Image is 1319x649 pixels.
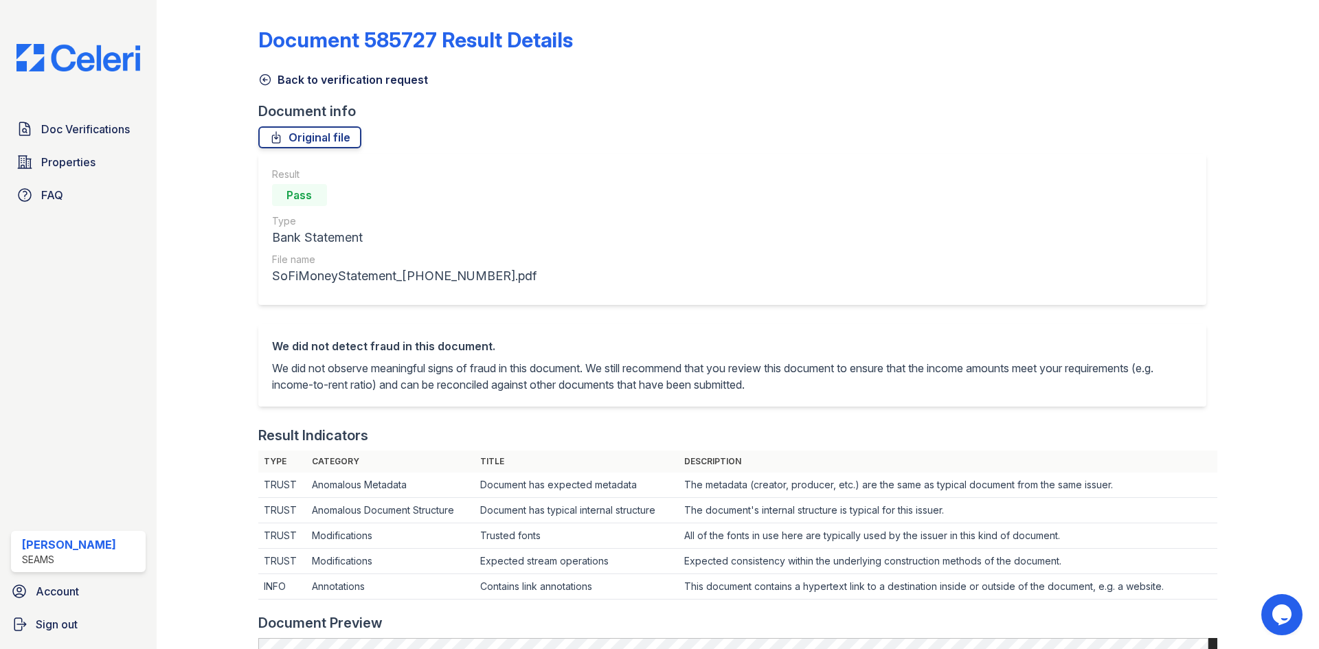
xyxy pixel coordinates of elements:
[258,574,306,600] td: INFO
[11,181,146,209] a: FAQ
[41,121,130,137] span: Doc Verifications
[22,536,116,553] div: [PERSON_NAME]
[475,498,679,523] td: Document has typical internal structure
[258,613,383,633] div: Document Preview
[22,553,116,567] div: SEAMS
[272,253,537,266] div: File name
[36,583,79,600] span: Account
[679,472,1217,498] td: The metadata (creator, producer, etc.) are the same as typical document from the same issuer.
[306,549,475,574] td: Modifications
[272,228,537,247] div: Bank Statement
[475,574,679,600] td: Contains link annotations
[272,214,537,228] div: Type
[475,523,679,549] td: Trusted fonts
[272,168,537,181] div: Result
[1261,594,1305,635] iframe: chat widget
[679,574,1217,600] td: This document contains a hypertext link to a destination inside or outside of the document, e.g. ...
[258,102,1217,121] div: Document info
[272,338,1193,354] div: We did not detect fraud in this document.
[258,523,306,549] td: TRUST
[258,426,368,445] div: Result Indicators
[272,266,537,286] div: SoFiMoneyStatement_[PHONE_NUMBER].pdf
[5,578,151,605] a: Account
[258,27,573,52] a: Document 585727 Result Details
[41,187,63,203] span: FAQ
[306,498,475,523] td: Anomalous Document Structure
[258,498,306,523] td: TRUST
[258,71,428,88] a: Back to verification request
[475,451,679,472] th: Title
[11,115,146,143] a: Doc Verifications
[5,611,151,638] a: Sign out
[11,148,146,176] a: Properties
[258,126,361,148] a: Original file
[306,574,475,600] td: Annotations
[679,549,1217,574] td: Expected consistency within the underlying construction methods of the document.
[272,184,327,206] div: Pass
[679,523,1217,549] td: All of the fonts in use here are typically used by the issuer in this kind of document.
[475,549,679,574] td: Expected stream operations
[258,472,306,498] td: TRUST
[306,523,475,549] td: Modifications
[258,549,306,574] td: TRUST
[306,472,475,498] td: Anomalous Metadata
[41,154,95,170] span: Properties
[679,451,1217,472] th: Description
[272,360,1193,393] p: We did not observe meaningful signs of fraud in this document. We still recommend that you review...
[475,472,679,498] td: Document has expected metadata
[36,616,78,633] span: Sign out
[306,451,475,472] th: Category
[258,451,306,472] th: Type
[679,498,1217,523] td: The document's internal structure is typical for this issuer.
[5,44,151,71] img: CE_Logo_Blue-a8612792a0a2168367f1c8372b55b34899dd931a85d93a1a3d3e32e68fde9ad4.png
